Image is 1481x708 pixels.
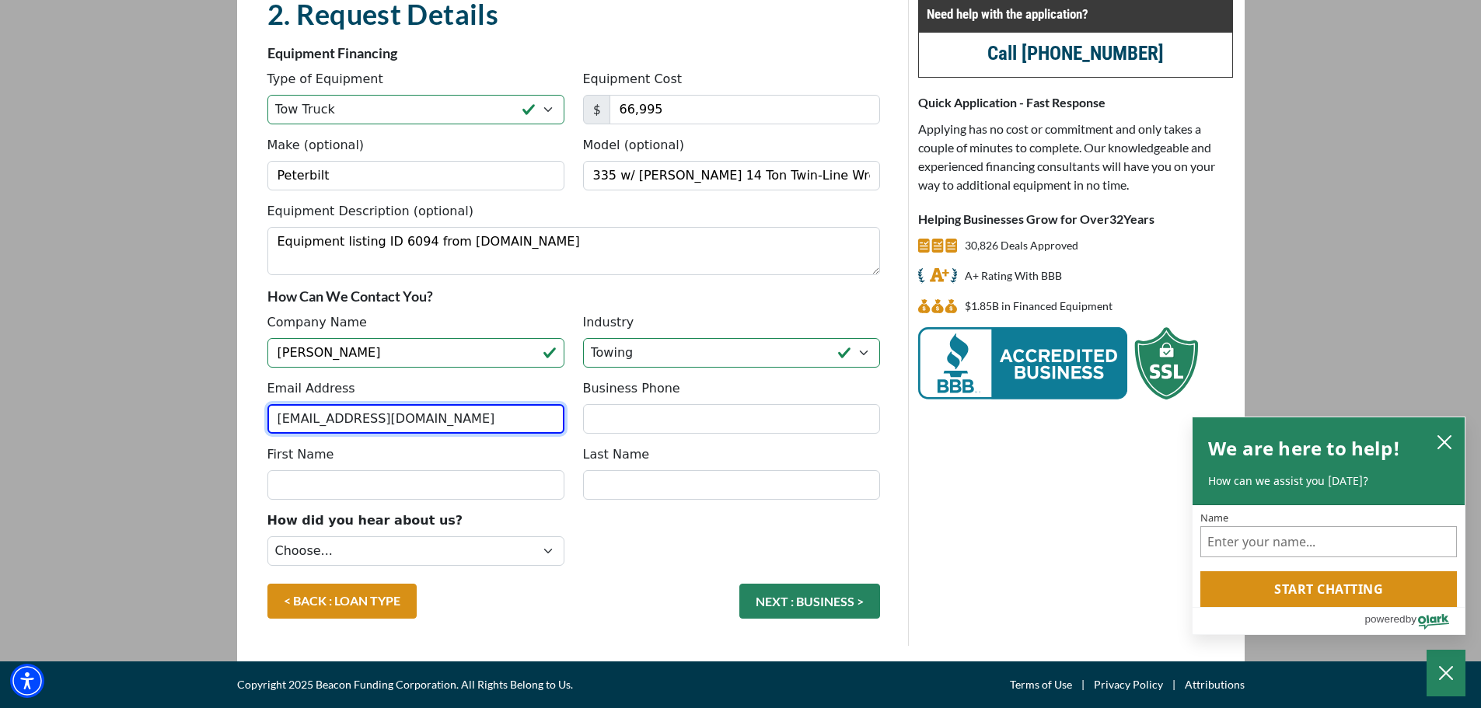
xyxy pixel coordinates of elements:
label: How did you hear about us? [267,511,463,530]
p: How can we assist you [DATE]? [1208,473,1449,489]
button: Start chatting [1200,571,1457,607]
label: Equipment Description (optional) [267,202,473,221]
span: 32 [1109,211,1123,226]
p: Quick Application - Fast Response [918,93,1233,112]
label: Name [1200,513,1457,523]
div: Accessibility Menu [10,664,44,698]
p: How Can We Contact You? [267,287,880,305]
label: Make (optional) [267,136,365,155]
button: NEXT : BUSINESS > [739,584,880,619]
p: Need help with the application? [927,5,1224,23]
span: by [1406,609,1416,629]
label: Company Name [267,313,367,332]
label: Business Phone [583,379,680,398]
div: olark chatbox [1192,417,1465,636]
span: Copyright 2025 Beacon Funding Corporation. All Rights Belong to Us. [237,675,573,694]
a: < BACK : LOAN TYPE [267,584,417,619]
p: Equipment Financing [267,44,880,62]
p: Applying has no cost or commitment and only takes a couple of minutes to complete. Our knowledgea... [918,120,1233,194]
p: Helping Businesses Grow for Over Years [918,210,1233,228]
button: close chatbox [1432,431,1457,452]
span: | [1163,675,1185,694]
label: Industry [583,313,634,332]
img: BBB Acredited Business and SSL Protection [918,327,1198,399]
span: $ [583,95,610,124]
span: powered [1364,609,1405,629]
a: Attributions [1185,675,1245,694]
span: | [1072,675,1094,694]
p: $1,847,823,779 in Financed Equipment [965,297,1112,316]
label: Type of Equipment [267,70,383,89]
label: Equipment Cost [583,70,683,89]
iframe: reCAPTCHA [583,511,819,572]
label: Model (optional) [583,136,684,155]
label: Email Address [267,379,355,398]
a: Terms of Use [1010,675,1072,694]
p: 30,826 Deals Approved [965,236,1078,255]
button: Close Chatbox [1427,650,1465,696]
a: call (847) 897-2499 [987,42,1164,65]
p: A+ Rating With BBB [965,267,1062,285]
label: First Name [267,445,334,464]
input: Name [1200,526,1457,557]
label: Last Name [583,445,650,464]
a: Powered by Olark - open in a new tab [1364,608,1465,634]
h2: We are here to help! [1208,433,1400,464]
a: Privacy Policy [1094,675,1163,694]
